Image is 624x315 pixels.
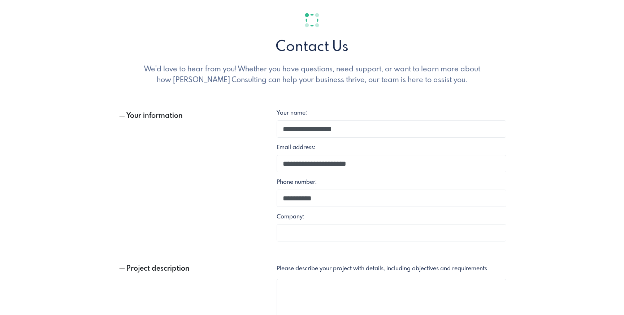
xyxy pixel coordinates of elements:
[277,178,317,187] label: Phone number:
[78,38,546,56] h1: Contact Us
[118,112,228,120] h5: Your information
[136,64,487,86] p: We'd love to hear from you! Whether you have questions, need support, or want to learn more about...
[277,265,506,273] p: Please describe your project with details, including objectives and requirements
[118,265,228,273] h5: Project description
[277,143,315,152] label: Email address:
[277,213,304,221] label: Company:
[277,109,307,117] label: Your name:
